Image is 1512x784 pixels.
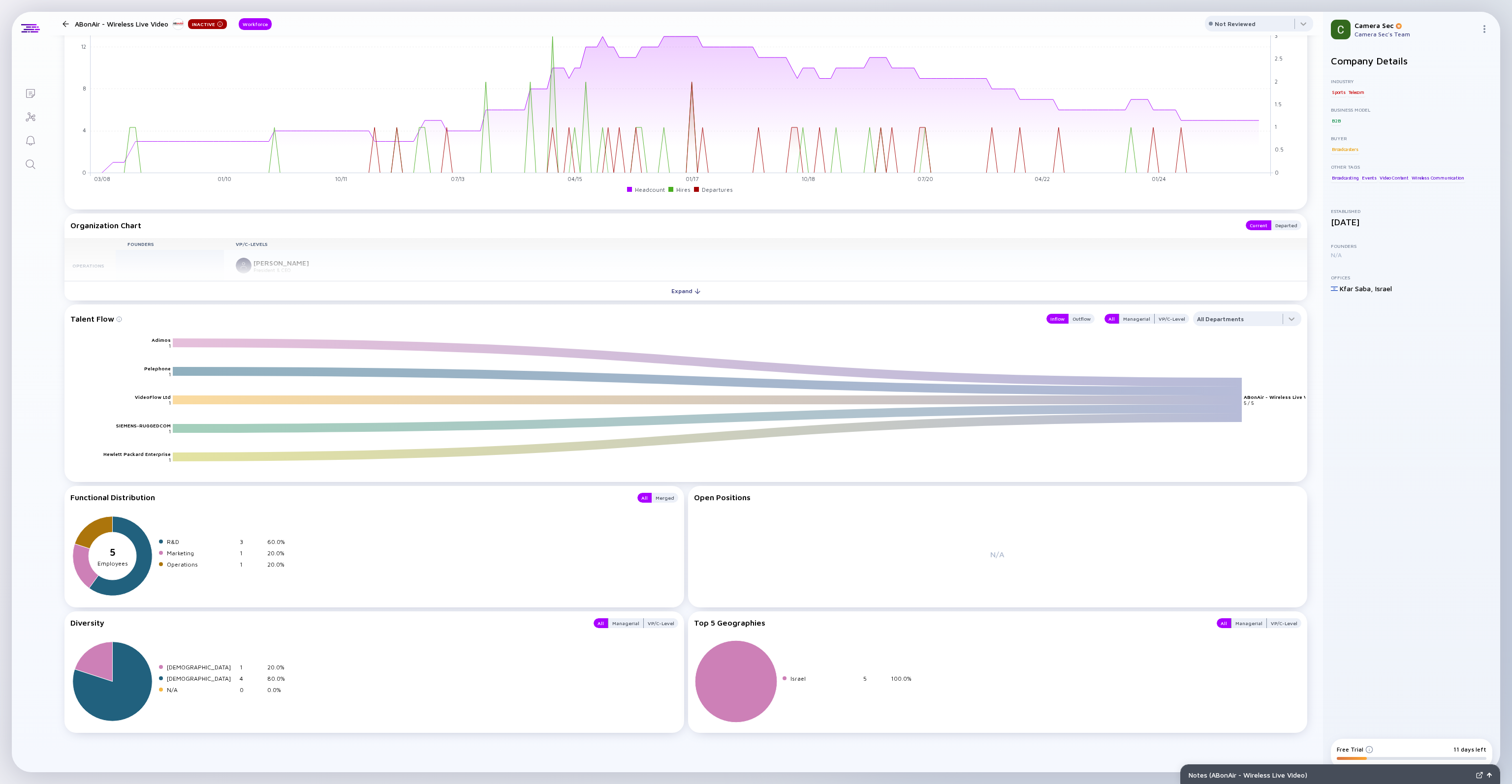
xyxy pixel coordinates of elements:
[70,618,584,628] div: Diversity
[1275,101,1282,107] tspan: 1.5
[608,618,643,628] div: Managerial
[665,283,706,299] div: Expand
[169,400,171,406] text: 1
[1331,243,1492,249] div: Founders
[1152,176,1166,182] tspan: 01/24
[239,19,272,29] div: Workforce
[1331,173,1360,182] div: Broadcasting
[75,18,227,30] div: ABonAir - Wireless Live Video
[1480,25,1488,33] img: Menu
[1331,217,1492,227] div: [DATE]
[240,686,263,694] div: 0
[1244,400,1254,406] text: 5 / 5
[240,561,263,568] div: 1
[267,549,291,557] div: 20.0%
[94,176,110,182] tspan: 03/08
[1331,208,1492,214] div: Established
[891,675,914,682] div: 100.0%
[644,618,678,628] button: VP/C-Level
[637,493,652,503] button: All
[1217,618,1231,628] button: All
[97,560,128,567] tspan: Employees
[83,127,86,134] tspan: 4
[686,176,698,182] tspan: 01/17
[594,618,608,628] button: All
[267,675,291,682] div: 80.0%
[863,675,887,682] div: 5
[70,220,1236,230] div: Organization Chart
[1267,618,1301,628] button: VP/C-Level
[1155,314,1189,324] button: VP/C-Level
[1275,56,1283,62] tspan: 2.5
[103,451,171,457] text: Hewlett Packard Enterprise
[1331,285,1338,292] img: Israel Flag
[1035,176,1050,182] tspan: 04/22
[240,675,263,682] div: 4
[694,510,1302,599] div: N/A
[1375,284,1392,293] div: Israel
[1331,78,1492,84] div: Industry
[144,365,171,371] text: Pelephone
[694,493,1302,502] div: Open Positions
[790,675,859,682] div: Israel
[12,104,49,128] a: Investor Map
[802,176,815,182] tspan: 10/18
[608,618,644,628] button: Managerial
[1331,107,1492,113] div: Business Model
[1104,314,1119,324] div: All
[267,561,291,568] div: 20.0%
[1119,314,1154,324] div: Managerial
[83,85,86,91] tspan: 8
[1331,251,1492,259] div: N/A
[12,128,49,151] a: Reminders
[188,19,227,29] div: Inactive
[1354,21,1477,30] div: Camera Sec
[1275,33,1278,39] tspan: 3
[1340,284,1373,293] div: Kfar Saba ,
[1354,30,1477,38] div: Camera Sec's Team
[1246,220,1271,230] button: Current
[652,493,678,503] button: Merged
[1411,173,1465,182] div: Wireless Communication
[1348,87,1365,97] div: Telecom
[1487,773,1492,778] img: Open Notes
[1244,394,1319,400] text: ABonAir - Wireless Live Video
[335,176,347,182] tspan: 10/11
[1379,173,1409,182] div: Video Content
[267,686,291,694] div: 0.0%
[218,176,231,182] tspan: 01/10
[240,538,263,545] div: 3
[1331,55,1492,66] h2: Company Details
[167,538,236,545] div: R&D
[1271,220,1301,230] div: Departed
[1331,135,1492,141] div: Buyer
[1231,618,1266,628] div: Managerial
[1119,314,1155,324] button: Managerial
[1331,274,1492,280] div: Offices
[169,371,171,377] text: 1
[167,686,236,694] div: N/A
[1046,314,1069,324] div: Inflow
[70,311,1037,326] div: Talent Flow
[169,457,171,463] text: 1
[1275,147,1284,153] tspan: 0.5
[110,546,116,558] tspan: 5
[169,343,171,349] text: 1
[82,169,86,176] tspan: 0
[12,151,49,175] a: Search
[81,43,86,50] tspan: 12
[1189,771,1472,779] div: Notes ( ABonAir - Wireless Live Video )
[1331,20,1351,39] img: Camera Profile Picture
[1361,173,1378,182] div: Events
[1331,87,1347,97] div: Sports
[169,428,171,434] text: 1
[167,663,236,671] div: [DEMOGRAPHIC_DATA]
[567,176,582,182] tspan: 04/15
[1069,314,1095,324] button: Outflow
[1275,78,1278,85] tspan: 2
